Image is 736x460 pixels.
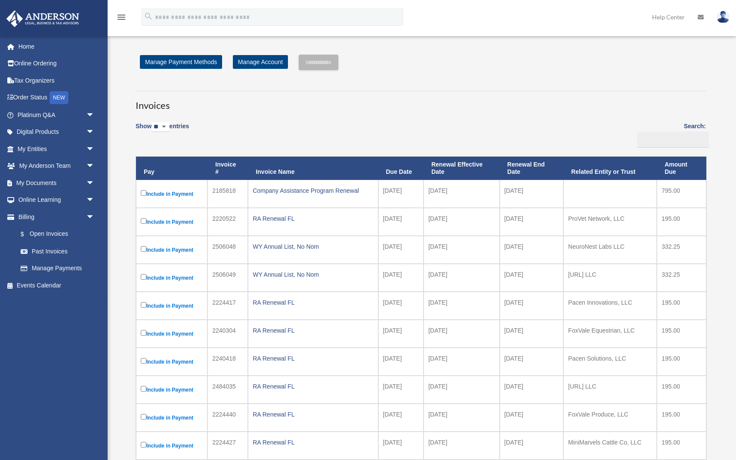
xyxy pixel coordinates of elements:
[207,404,248,432] td: 2224440
[6,277,108,294] a: Events Calendar
[253,408,373,420] div: RA Renewal FL
[563,404,657,432] td: FoxVale Produce, LLC
[6,123,108,141] a: Digital Productsarrow_drop_down
[141,216,203,227] label: Include in Payment
[49,91,68,104] div: NEW
[141,358,146,364] input: Include in Payment
[657,320,706,348] td: 195.00
[6,106,108,123] a: Platinum Q&Aarrow_drop_down
[563,292,657,320] td: Pacen Innovations, LLC
[253,241,373,253] div: WY Annual List, No Nom
[500,404,564,432] td: [DATE]
[424,376,499,404] td: [DATE]
[141,414,146,420] input: Include in Payment
[563,264,657,292] td: [URL] LLC
[563,320,657,348] td: FoxVale Equestrian, LLC
[6,38,108,55] a: Home
[4,10,82,27] img: Anderson Advisors Platinum Portal
[253,213,373,225] div: RA Renewal FL
[12,260,103,277] a: Manage Payments
[500,432,564,460] td: [DATE]
[378,432,424,460] td: [DATE]
[207,376,248,404] td: 2484035
[6,72,108,89] a: Tax Organizers
[136,121,189,141] label: Show entries
[207,292,248,320] td: 2224417
[424,404,499,432] td: [DATE]
[657,180,706,208] td: 795.00
[424,208,499,236] td: [DATE]
[207,157,248,180] th: Invoice #: activate to sort column ascending
[657,157,706,180] th: Amount Due: activate to sort column ascending
[86,174,103,192] span: arrow_drop_down
[6,157,108,175] a: My Anderson Teamarrow_drop_down
[141,246,146,252] input: Include in Payment
[86,123,103,141] span: arrow_drop_down
[233,55,288,69] a: Manage Account
[141,384,203,395] label: Include in Payment
[424,432,499,460] td: [DATE]
[378,208,424,236] td: [DATE]
[563,432,657,460] td: MiniMarvels Cattle Co, LLC
[657,208,706,236] td: 195.00
[424,292,499,320] td: [DATE]
[717,11,730,23] img: User Pic
[6,208,103,225] a: Billingarrow_drop_down
[657,376,706,404] td: 195.00
[424,157,499,180] th: Renewal Effective Date: activate to sort column ascending
[253,185,373,197] div: Company Assistance Program Renewal
[86,140,103,158] span: arrow_drop_down
[6,174,108,191] a: My Documentsarrow_drop_down
[12,243,103,260] a: Past Invoices
[424,236,499,264] td: [DATE]
[634,121,706,148] label: Search:
[253,380,373,392] div: RA Renewal FL
[141,412,203,423] label: Include in Payment
[6,191,108,209] a: Online Learningarrow_drop_down
[86,106,103,124] span: arrow_drop_down
[563,208,657,236] td: ProVet Network, LLC
[424,320,499,348] td: [DATE]
[207,180,248,208] td: 2185818
[378,264,424,292] td: [DATE]
[253,269,373,281] div: WY Annual List, No Nom
[253,352,373,364] div: RA Renewal FL
[141,244,203,255] label: Include in Payment
[500,236,564,264] td: [DATE]
[86,191,103,209] span: arrow_drop_down
[253,324,373,337] div: RA Renewal FL
[116,12,127,22] i: menu
[657,292,706,320] td: 195.00
[248,157,378,180] th: Invoice Name: activate to sort column ascending
[657,348,706,376] td: 195.00
[141,188,203,199] label: Include in Payment
[378,376,424,404] td: [DATE]
[152,122,169,132] select: Showentries
[253,436,373,448] div: RA Renewal FL
[141,386,146,392] input: Include in Payment
[207,348,248,376] td: 2240418
[424,180,499,208] td: [DATE]
[136,91,706,112] h3: Invoices
[500,376,564,404] td: [DATE]
[500,264,564,292] td: [DATE]
[207,236,248,264] td: 2506048
[563,236,657,264] td: NeuroNest Labs LLC
[378,292,424,320] td: [DATE]
[563,157,657,180] th: Related Entity or Trust: activate to sort column ascending
[6,140,108,157] a: My Entitiesarrow_drop_down
[378,157,424,180] th: Due Date: activate to sort column ascending
[424,264,499,292] td: [DATE]
[378,320,424,348] td: [DATE]
[136,157,207,180] th: Pay: activate to sort column descending
[141,330,146,336] input: Include in Payment
[253,296,373,309] div: RA Renewal FL
[378,236,424,264] td: [DATE]
[563,376,657,404] td: [URL] LLC
[6,89,108,107] a: Order StatusNEW
[141,274,146,280] input: Include in Payment
[657,432,706,460] td: 195.00
[141,218,146,224] input: Include in Payment
[86,208,103,226] span: arrow_drop_down
[657,264,706,292] td: 332.25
